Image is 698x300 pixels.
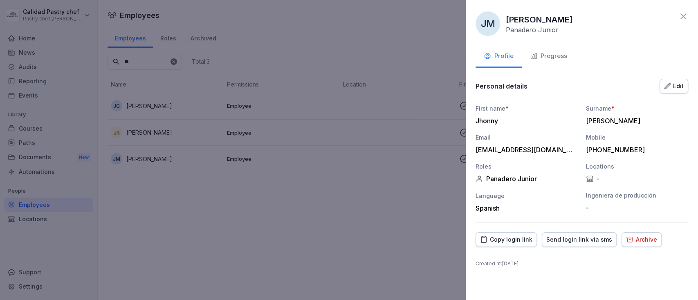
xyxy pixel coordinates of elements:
button: Profile [476,46,522,68]
div: Locations [586,162,688,171]
p: Panadero Junior [506,26,559,34]
button: Copy login link [476,232,537,247]
div: Profile [484,51,514,61]
div: Send login link via sms [546,235,612,244]
div: Mobile [586,133,688,142]
button: Edit [660,79,688,93]
div: Roles [476,162,578,171]
div: [EMAIL_ADDRESS][DOMAIN_NAME] [476,146,574,154]
div: - [586,204,684,212]
button: Progress [522,46,575,68]
p: [PERSON_NAME] [506,13,573,26]
div: Panadero Junior [476,175,578,183]
p: Personal details [476,82,527,90]
div: Surname [586,104,688,113]
div: First name [476,104,578,113]
div: Progress [530,51,567,61]
div: Email [476,133,578,142]
div: Copy login link [480,235,532,244]
div: - [586,175,688,183]
div: Jhonny [476,117,574,125]
div: Edit [664,82,684,91]
button: Send login link via sms [542,232,617,247]
div: [PHONE_NUMBER] [586,146,684,154]
div: Language [476,191,578,200]
div: JM [476,11,500,36]
button: Archive [622,232,662,247]
div: [PERSON_NAME] [586,117,684,125]
div: Ingeniera de producción [586,191,688,200]
div: Archive [626,235,657,244]
p: Created at : [DATE] [476,260,688,267]
div: Spanish [476,204,578,212]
